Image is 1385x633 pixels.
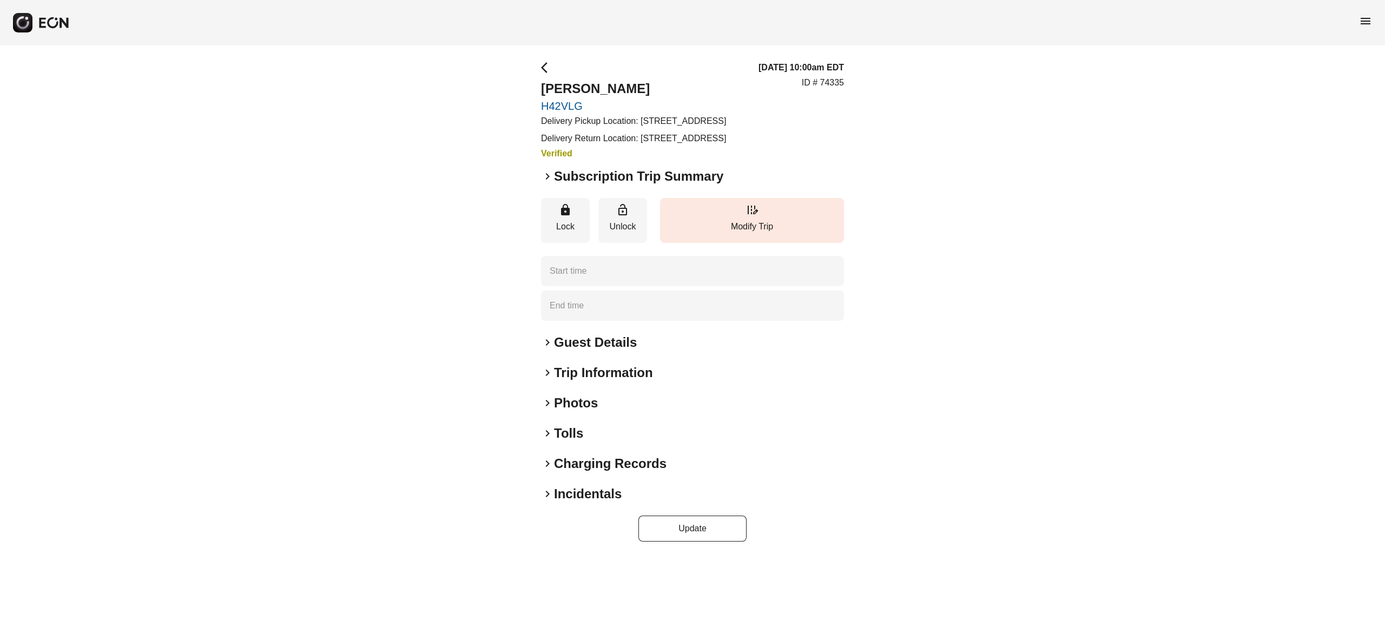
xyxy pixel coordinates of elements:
[541,198,590,243] button: Lock
[541,132,726,145] p: Delivery Return Location: [STREET_ADDRESS]
[598,198,647,243] button: Unlock
[541,457,554,470] span: keyboard_arrow_right
[541,336,554,349] span: keyboard_arrow_right
[554,364,653,381] h2: Trip Information
[559,203,572,216] span: lock
[541,80,726,97] h2: [PERSON_NAME]
[759,61,844,74] h3: [DATE] 10:00am EDT
[541,427,554,440] span: keyboard_arrow_right
[554,455,667,472] h2: Charging Records
[541,170,554,183] span: keyboard_arrow_right
[541,366,554,379] span: keyboard_arrow_right
[541,487,554,500] span: keyboard_arrow_right
[802,76,844,89] p: ID # 74335
[541,100,726,113] a: H42VLG
[665,220,839,233] p: Modify Trip
[616,203,629,216] span: lock_open
[541,115,726,128] p: Delivery Pickup Location: [STREET_ADDRESS]
[554,334,637,351] h2: Guest Details
[554,485,622,503] h2: Incidentals
[746,203,759,216] span: edit_road
[541,397,554,410] span: keyboard_arrow_right
[1359,15,1372,28] span: menu
[554,168,723,185] h2: Subscription Trip Summary
[638,516,747,542] button: Update
[541,147,726,160] h3: Verified
[546,220,584,233] p: Lock
[554,394,598,412] h2: Photos
[554,425,583,442] h2: Tolls
[604,220,642,233] p: Unlock
[660,198,844,243] button: Modify Trip
[541,61,554,74] span: arrow_back_ios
